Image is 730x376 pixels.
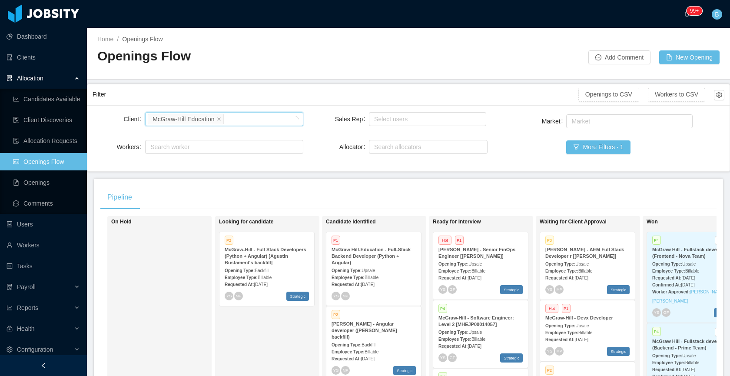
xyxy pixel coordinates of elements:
span: Billable [578,269,592,273]
h1: Waiting for Client Approval [540,219,661,225]
span: Billable [365,275,378,280]
i: icon: file-protect [7,284,13,290]
span: P4 [438,304,447,313]
span: Backfill [255,268,269,273]
label: Market [542,118,567,125]
a: icon: userWorkers [7,236,80,254]
strong: Opening Type: [225,268,255,273]
span: YS [333,293,338,298]
span: Health [17,325,34,332]
strong: Opening Type: [438,262,468,266]
span: Upsale [468,262,482,266]
span: Strategic [500,353,523,363]
input: Market [569,116,574,126]
span: P2 [332,310,340,319]
button: icon: file-addNew Opening [659,50,720,64]
strong: Employee Type: [652,269,685,273]
span: GF [449,355,455,359]
div: Search worker [150,143,290,151]
h1: Candidate Identified [326,219,448,225]
strong: Worker Approved: [652,289,690,294]
strong: Requested At: [545,337,574,342]
a: icon: profileTasks [7,257,80,275]
input: Workers [148,142,153,152]
a: Home [97,36,113,43]
span: Backfill [362,343,375,347]
strong: Requested At: [545,276,574,280]
strong: Employee Type: [545,330,578,335]
span: [DATE] [574,276,588,280]
span: / [117,36,119,43]
a: icon: idcardOpenings Flow [13,153,80,170]
input: Client [226,114,230,124]
button: icon: messageAdd Comment [588,50,650,64]
strong: [PERSON_NAME] - Angular developer ([PERSON_NAME] backfill) [332,321,397,339]
label: Client [123,116,145,123]
strong: Opening Type: [652,353,682,358]
a: icon: file-searchClient Discoveries [13,111,80,129]
div: Select users [374,115,477,123]
span: Billable [365,349,378,354]
span: YS [547,287,552,292]
span: Billable [471,337,485,342]
i: icon: setting [7,346,13,353]
div: Market [571,117,684,126]
span: YS [226,293,232,298]
span: Upsale [575,262,589,266]
strong: McGraw Hill - Fullstack developer (Backend - Prime Team) [652,339,728,350]
strong: McGraw-Hill - Full Stack Developers (Python + Angular) [Agustin Bustament's backfill] [225,247,306,265]
strong: Employee Type: [225,275,258,280]
span: Billable [471,269,485,273]
span: Billable [258,275,272,280]
strong: Employee Type: [332,275,365,280]
button: icon: setting [714,90,724,100]
strong: Opening Type: [652,262,682,266]
span: B [715,9,719,20]
span: Strategic [607,347,630,356]
span: Strategic [500,285,523,294]
span: Strategic [393,366,416,375]
span: Strategic [286,292,309,301]
i: icon: bell [684,11,690,17]
strong: Opening Type: [332,268,362,273]
div: Search allocators [374,143,478,151]
span: Billable [685,269,699,273]
span: Hot [545,304,558,313]
span: [DATE] [468,276,481,280]
span: Openings Flow [122,36,163,43]
span: MP [557,349,562,353]
span: YS [333,368,338,373]
label: Allocator [339,143,369,150]
span: P1 [332,236,340,245]
h1: Ready for Interview [433,219,554,225]
span: Strategic [607,285,630,294]
span: Upsale [575,323,589,328]
span: [DATE] [681,283,694,287]
strong: [PERSON_NAME] - AEM Full Stack Developer r [[PERSON_NAME]] [545,247,624,259]
sup: 245 [687,7,702,15]
div: Filter [93,87,578,103]
strong: Opening Type: [545,323,575,328]
span: Upsale [682,262,696,266]
a: icon: pie-chartDashboard [7,28,80,45]
span: Upsale [682,353,696,358]
strong: Employee Type: [438,337,471,342]
i: icon: medicine-box [7,326,13,332]
span: P4 [652,236,661,245]
span: [DATE] [468,344,481,349]
strong: Requested At: [652,367,681,372]
li: McGraw-Hill Education [148,114,223,124]
strong: Opening Type: [332,343,362,347]
span: Upsale [362,268,375,273]
span: P2 [225,236,233,245]
span: Billable [685,360,699,365]
a: icon: file-textOpenings [13,174,80,191]
strong: Opening Type: [438,330,468,335]
span: Allocation [17,75,43,82]
h1: Looking for candidate [219,219,341,225]
span: P4 [652,327,661,336]
span: P2 [545,366,554,375]
span: Payroll [17,283,36,290]
span: GF [449,287,455,291]
span: [DATE] [574,337,588,342]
